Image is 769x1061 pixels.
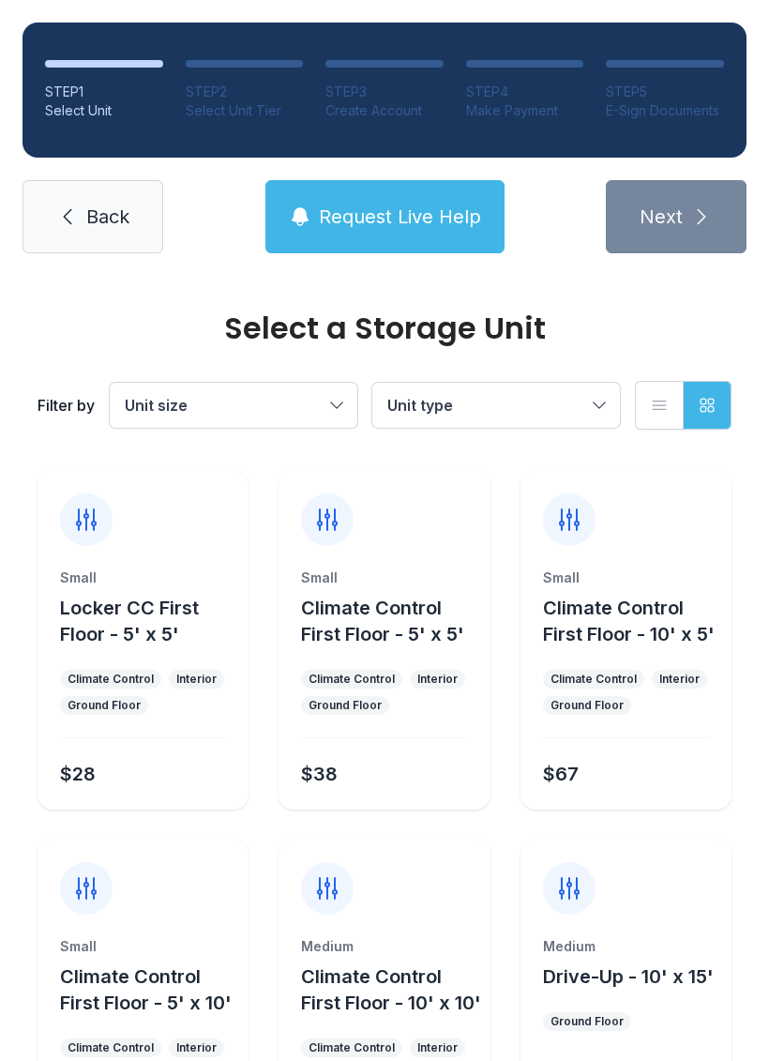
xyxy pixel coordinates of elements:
[543,965,714,988] span: Drive-Up - 10' x 15'
[301,568,467,587] div: Small
[387,396,453,415] span: Unit type
[606,101,724,120] div: E-Sign Documents
[325,101,444,120] div: Create Account
[301,597,464,645] span: Climate Control First Floor - 5' x 5'
[543,761,579,787] div: $67
[301,965,481,1014] span: Climate Control First Floor - 10' x 10'
[68,698,141,713] div: Ground Floor
[60,595,241,647] button: Locker CC First Floor - 5' x 5'
[543,595,724,647] button: Climate Control First Floor - 10' x 5'
[176,672,217,687] div: Interior
[60,937,226,956] div: Small
[38,394,95,417] div: Filter by
[60,965,232,1014] span: Climate Control First Floor - 5' x 10'
[301,963,482,1016] button: Climate Control First Floor - 10' x 10'
[550,698,624,713] div: Ground Floor
[186,83,304,101] div: STEP 2
[60,761,96,787] div: $28
[45,83,163,101] div: STEP 1
[60,568,226,587] div: Small
[606,83,724,101] div: STEP 5
[319,204,481,230] span: Request Live Help
[417,672,458,687] div: Interior
[466,83,584,101] div: STEP 4
[417,1040,458,1055] div: Interior
[301,761,338,787] div: $38
[543,568,709,587] div: Small
[543,597,715,645] span: Climate Control First Floor - 10' x 5'
[45,101,163,120] div: Select Unit
[60,597,199,645] span: Locker CC First Floor - 5' x 5'
[68,1040,154,1055] div: Climate Control
[543,937,709,956] div: Medium
[309,698,382,713] div: Ground Floor
[110,383,357,428] button: Unit size
[38,313,731,343] div: Select a Storage Unit
[301,937,467,956] div: Medium
[186,101,304,120] div: Select Unit Tier
[325,83,444,101] div: STEP 3
[86,204,129,230] span: Back
[301,595,482,647] button: Climate Control First Floor - 5' x 5'
[176,1040,217,1055] div: Interior
[309,1040,395,1055] div: Climate Control
[372,383,620,428] button: Unit type
[60,963,241,1016] button: Climate Control First Floor - 5' x 10'
[659,672,700,687] div: Interior
[543,963,714,990] button: Drive-Up - 10' x 15'
[125,396,188,415] span: Unit size
[550,672,637,687] div: Climate Control
[640,204,683,230] span: Next
[466,101,584,120] div: Make Payment
[309,672,395,687] div: Climate Control
[550,1014,624,1029] div: Ground Floor
[68,672,154,687] div: Climate Control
